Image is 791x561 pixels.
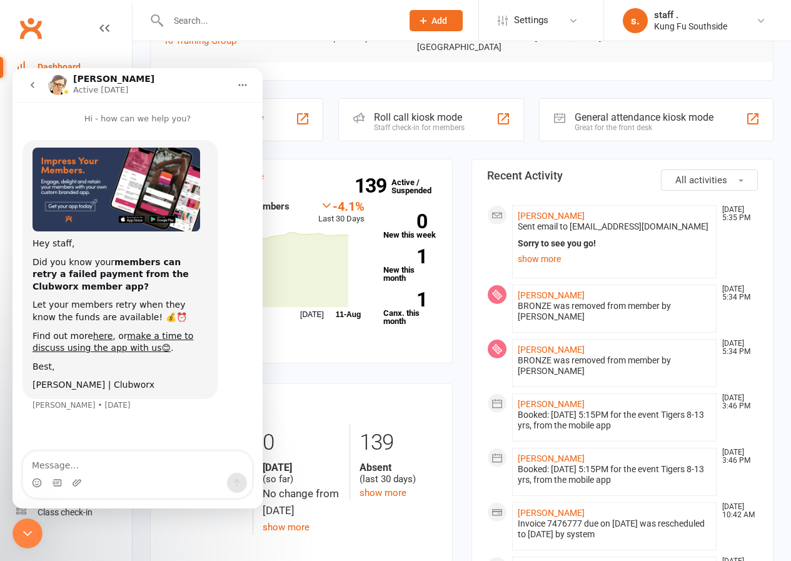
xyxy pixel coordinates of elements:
[16,498,132,527] a: Class kiosk mode
[518,508,585,518] a: [PERSON_NAME]
[716,448,757,465] time: [DATE] 3:46 PM
[360,424,436,462] div: 139
[518,355,712,377] div: BRONZE was removed from member by [PERSON_NAME]
[518,221,708,231] span: Sent email to [EMAIL_ADDRESS][DOMAIN_NAME]
[654,9,727,21] div: staff .
[11,383,239,405] textarea: Message…
[360,462,436,473] strong: Absent
[716,394,757,410] time: [DATE] 3:46 PM
[374,111,465,123] div: Roll call kiosk mode
[518,399,585,409] a: [PERSON_NAME]
[13,68,263,508] iframe: Intercom live chat
[149,275,159,285] a: 😊
[514,6,548,34] span: Settings
[716,503,757,519] time: [DATE] 10:42 AM
[383,247,427,266] strong: 1
[716,285,757,301] time: [DATE] 5:34 PM
[518,410,712,431] div: Booked: [DATE] 5:15PM for the event Tigers 8-13 yrs, from the mobile app
[575,111,713,123] div: General attendance kiosk mode
[214,405,234,425] button: Send a message…
[518,345,585,355] a: [PERSON_NAME]
[360,462,436,485] div: (last 30 days)
[81,263,101,273] a: here
[318,199,365,226] div: Last 30 Days
[13,518,43,548] iframe: Intercom live chat
[263,462,340,485] div: (so far)
[518,211,585,221] a: [PERSON_NAME]
[318,199,365,213] div: -4.1%
[263,522,310,533] a: show more
[410,10,463,31] button: Add
[391,169,446,204] a: 139Active / Suspended
[59,410,69,420] button: Upload attachment
[20,311,195,323] div: [PERSON_NAME] | Clubworx
[623,8,648,33] div: s.
[19,410,29,420] button: Emoji picker
[263,424,340,462] div: 0
[20,231,195,255] div: Let your members retry when they know the funds are available! 💰⏰
[16,53,132,81] a: Dashboard
[518,238,712,249] div: Sorry to see you go!
[165,35,236,46] span: KI Training Group
[518,250,712,268] a: show more
[518,453,585,463] a: [PERSON_NAME]
[661,169,758,191] button: All activities
[20,333,118,341] div: [PERSON_NAME] • [DATE]
[38,62,81,72] div: Dashboard
[374,123,465,132] div: Staff check-in for members
[716,340,757,356] time: [DATE] 5:34 PM
[20,189,176,223] b: members can retry a failed payment from the Clubworx member app?
[20,188,195,225] div: Did you know your
[411,23,512,63] td: Hillcrest/ [GEOGRAPHIC_DATA]
[675,174,727,186] span: All activities
[20,262,195,286] div: Find out more , or .
[164,12,394,29] input: Search...
[15,13,46,44] a: Clubworx
[654,21,727,32] div: Kung Fu Southside
[487,169,758,182] h3: Recent Activity
[38,507,93,517] div: Class check-in
[166,169,437,182] h3: Members
[518,518,712,540] div: Invoice 7476777 due on [DATE] was rescheduled to [DATE] by system
[575,123,713,132] div: Great for the front desk
[383,290,427,309] strong: 1
[383,292,437,325] a: 1Canx. this month
[20,169,195,182] div: Hey staff,
[518,464,712,485] div: Booked: [DATE] 5:15PM for the event Tigers 8-13 yrs, from the mobile app
[355,176,391,195] strong: 139
[20,293,195,305] div: Best,
[383,212,427,231] strong: 0
[431,16,447,26] span: Add
[518,290,585,300] a: [PERSON_NAME]
[263,485,340,519] div: No change from [DATE]
[716,206,757,222] time: [DATE] 5:35 PM
[518,301,712,322] div: BRONZE was removed from member by [PERSON_NAME]
[39,410,49,420] button: Gif picker
[360,487,406,498] a: show more
[166,394,437,407] h3: Attendance
[263,462,340,473] strong: [DATE]
[383,214,437,239] a: 0New this week
[383,249,437,282] a: 1New this month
